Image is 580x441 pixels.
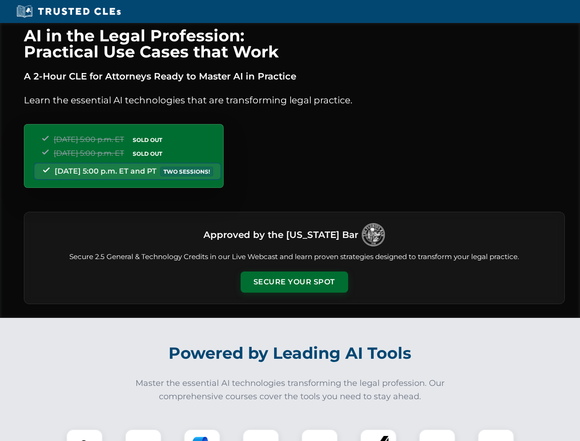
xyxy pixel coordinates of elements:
p: Secure 2.5 General & Technology Credits in our Live Webcast and learn proven strategies designed ... [35,252,553,262]
span: SOLD OUT [130,135,165,145]
img: Logo [362,223,385,246]
span: [DATE] 5:00 p.m. ET [54,135,124,144]
h3: Approved by the [US_STATE] Bar [203,226,358,243]
p: Learn the essential AI technologies that are transforming legal practice. [24,93,565,107]
p: Master the essential AI technologies transforming the legal profession. Our comprehensive courses... [130,377,451,403]
button: Secure Your Spot [241,271,348,293]
span: SOLD OUT [130,149,165,158]
h2: Powered by Leading AI Tools [36,337,545,369]
img: Trusted CLEs [14,5,124,18]
span: [DATE] 5:00 p.m. ET [54,149,124,158]
h1: AI in the Legal Profession: Practical Use Cases that Work [24,28,565,60]
p: A 2-Hour CLE for Attorneys Ready to Master AI in Practice [24,69,565,84]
